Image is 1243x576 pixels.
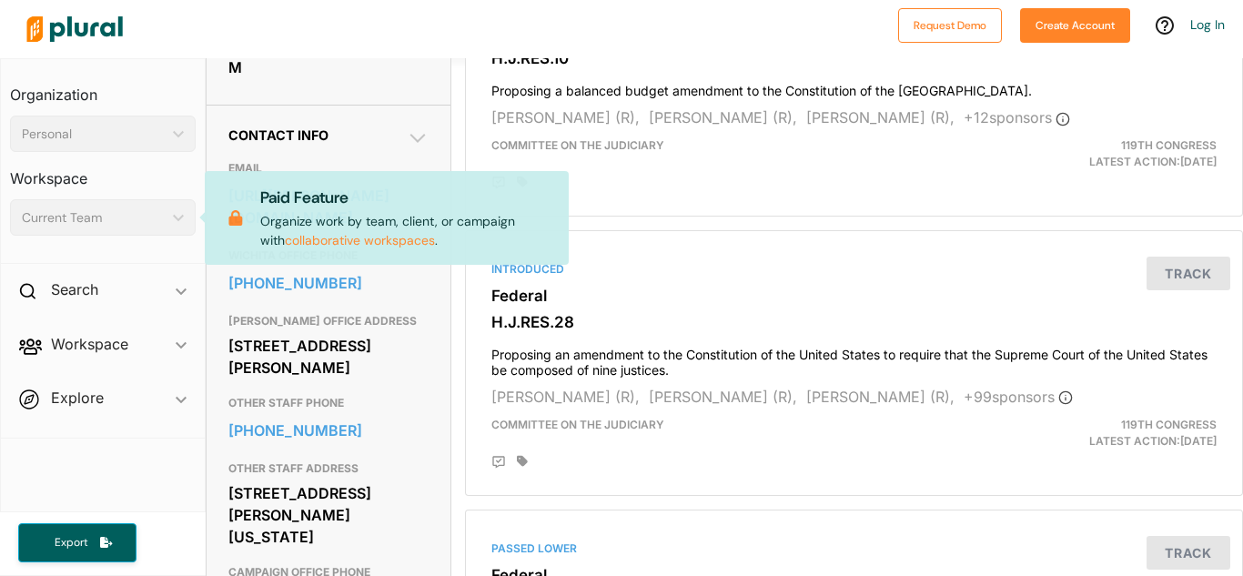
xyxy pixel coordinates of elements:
h3: [PERSON_NAME] OFFICE ADDRESS [228,310,429,332]
div: Passed Lower [491,541,1217,557]
div: M [228,54,429,81]
h2: Search [51,279,98,299]
button: Export [18,523,136,562]
span: [PERSON_NAME] (R), [649,108,797,126]
a: [PHONE_NUMBER] [228,417,429,444]
h4: Proposing an amendment to the Constitution of the United States to require that the Supreme Court... [491,339,1217,379]
div: [STREET_ADDRESS][PERSON_NAME] [228,332,429,381]
span: [PERSON_NAME] (R), [649,388,797,406]
p: Paid Feature [260,186,554,209]
h3: OTHER STAFF ADDRESS [228,458,429,480]
div: [STREET_ADDRESS][PERSON_NAME][US_STATE] [228,480,429,551]
button: Request Demo [898,8,1002,43]
button: Track [1147,257,1230,290]
span: [PERSON_NAME] (R), [806,388,955,406]
span: + 12 sponsor s [964,108,1070,126]
h4: Proposing a balanced budget amendment to the Constitution of the [GEOGRAPHIC_DATA]. [491,75,1217,99]
span: 119th Congress [1121,418,1217,431]
h3: EMAIL [228,157,429,179]
a: [PHONE_NUMBER] [228,269,429,297]
span: [PERSON_NAME] (R), [806,108,955,126]
div: Add tags [517,455,528,468]
div: Latest Action: [DATE] [979,137,1230,170]
p: Organize work by team, client, or campaign with . [260,186,554,249]
span: Committee on the Judiciary [491,418,664,431]
button: Create Account [1020,8,1130,43]
span: [PERSON_NAME] (R), [491,108,640,126]
button: Track [1147,536,1230,570]
span: [PERSON_NAME] (R), [491,388,640,406]
span: 119th Congress [1121,138,1217,152]
div: Introduced [491,261,1217,278]
div: Personal [22,125,166,144]
h3: Workspace [10,152,196,192]
h3: Federal [491,287,1217,305]
a: Request Demo [898,15,1002,34]
a: Log In [1190,16,1225,33]
h3: Organization [10,68,196,108]
h3: OTHER STAFF PHONE [228,392,429,414]
span: Contact Info [228,127,328,143]
a: collaborative workspaces [285,232,435,248]
div: Latest Action: [DATE] [979,417,1230,450]
div: Add Position Statement [491,455,506,470]
a: Create Account [1020,15,1130,34]
span: Committee on the Judiciary [491,138,664,152]
span: Export [42,535,100,551]
span: + 99 sponsor s [964,388,1073,406]
div: Current Team [22,208,166,227]
h3: H.J.RES.28 [491,313,1217,331]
